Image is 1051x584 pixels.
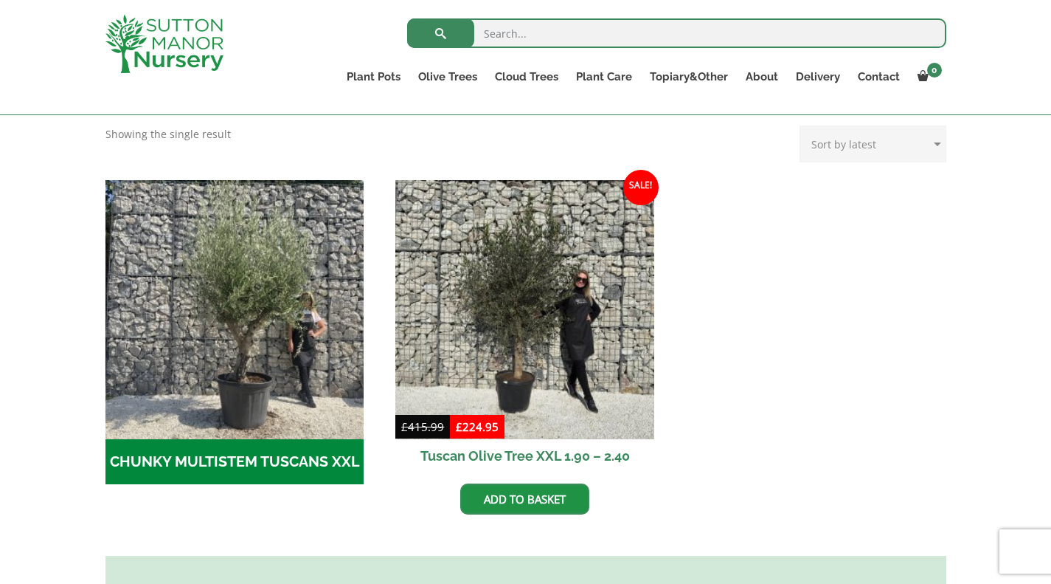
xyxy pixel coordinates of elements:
[395,439,654,473] h2: Tuscan Olive Tree XXL 1.90 – 2.40
[486,66,567,87] a: Cloud Trees
[460,484,589,515] a: Add to basket: “Tuscan Olive Tree XXL 1.90 - 2.40”
[105,439,364,485] h2: CHUNKY MULTISTEM TUSCANS XXL
[395,180,654,439] img: Tuscan Olive Tree XXL 1.90 - 2.40
[105,180,364,484] a: Visit product category CHUNKY MULTISTEM TUSCANS XXL
[409,66,486,87] a: Olive Trees
[799,126,946,162] select: Shop order
[909,66,946,87] a: 0
[927,63,942,78] span: 0
[401,419,408,434] span: £
[105,126,231,143] p: Showing the single result
[623,170,659,205] span: Sale!
[407,18,946,48] input: Search...
[338,66,409,87] a: Plant Pots
[401,419,444,434] bdi: 415.99
[456,419,499,434] bdi: 224.95
[567,66,641,87] a: Plant Care
[105,15,223,73] img: logo
[456,419,462,434] span: £
[105,180,364,439] img: CHUNKY MULTISTEM TUSCANS XXL
[849,66,909,87] a: Contact
[641,66,737,87] a: Topiary&Other
[737,66,787,87] a: About
[395,180,654,473] a: Sale! Tuscan Olive Tree XXL 1.90 – 2.40
[787,66,849,87] a: Delivery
